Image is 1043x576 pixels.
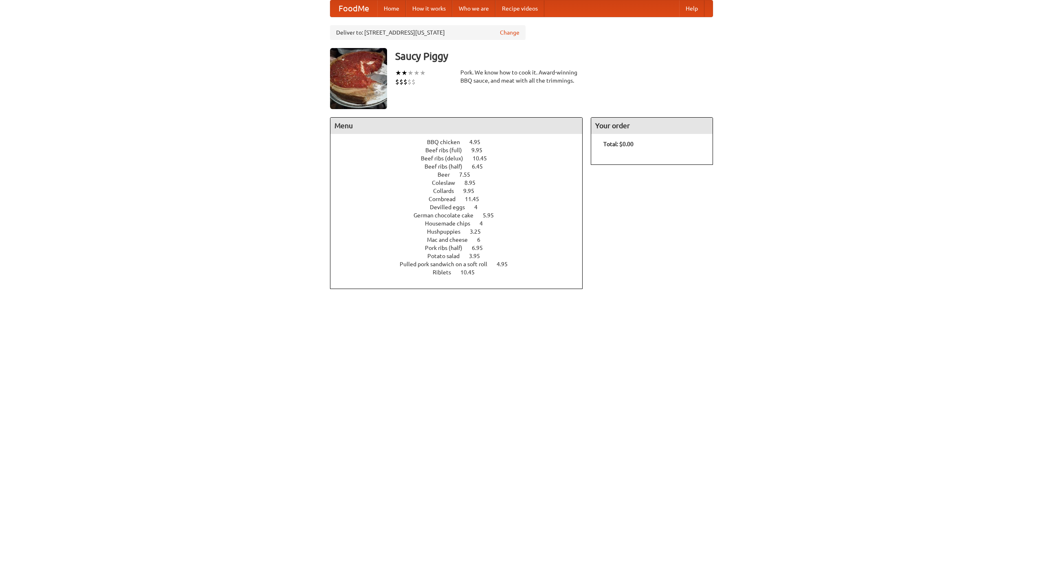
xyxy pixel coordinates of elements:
span: 4.95 [497,261,516,267]
li: $ [395,77,399,86]
a: Recipe videos [495,0,544,17]
span: 9.95 [471,147,491,153]
a: BBQ chicken 4.95 [427,139,495,145]
img: angular.jpg [330,48,387,109]
li: $ [411,77,416,86]
span: Beef ribs (delux) [421,155,471,162]
a: Devilled eggs 4 [430,204,493,210]
div: Deliver to: [STREET_ADDRESS][US_STATE] [330,25,526,40]
a: Help [679,0,704,17]
span: 9.95 [463,188,482,194]
span: 11.45 [465,196,487,202]
span: 6 [477,237,488,243]
a: Collards 9.95 [433,188,489,194]
li: $ [399,77,403,86]
span: 10.45 [473,155,495,162]
span: 4 [480,220,491,227]
span: Beer [438,171,458,178]
li: ★ [414,68,420,77]
a: Beef ribs (full) 9.95 [425,147,497,153]
span: Mac and cheese [427,237,476,243]
h4: Your order [591,118,713,134]
li: $ [403,77,407,86]
span: 8.95 [464,180,484,186]
span: 10.45 [460,269,483,276]
span: Beef ribs (full) [425,147,470,153]
a: Hushpuppies 3.25 [427,228,496,235]
li: ★ [401,68,407,77]
a: Cornbread 11.45 [429,196,494,202]
span: Housemade chips [425,220,478,227]
a: Beer 7.55 [438,171,485,178]
div: Pork. We know how to cook it. Award-winning BBQ sauce, and meat with all the trimmings. [460,68,583,85]
a: Beef ribs (delux) 10.45 [421,155,502,162]
span: Devilled eggs [430,204,473,210]
li: ★ [407,68,414,77]
a: Potato salad 3.95 [427,253,495,259]
span: 4 [474,204,486,210]
a: FoodMe [330,0,377,17]
span: 6.45 [472,163,491,170]
li: $ [407,77,411,86]
a: Change [500,28,519,37]
a: Pork ribs (half) 6.95 [425,245,498,251]
span: German chocolate cake [414,212,482,219]
li: ★ [395,68,401,77]
a: Coleslaw 8.95 [432,180,491,186]
h3: Saucy Piggy [395,48,713,64]
a: Home [377,0,406,17]
span: BBQ chicken [427,139,468,145]
h4: Menu [330,118,582,134]
span: Hushpuppies [427,228,469,235]
a: Housemade chips 4 [425,220,498,227]
a: How it works [406,0,452,17]
span: Cornbread [429,196,464,202]
span: 3.95 [469,253,488,259]
span: 6.95 [472,245,491,251]
span: Collards [433,188,462,194]
a: Pulled pork sandwich on a soft roll 4.95 [400,261,523,267]
span: Beef ribs (half) [425,163,471,170]
span: 5.95 [483,212,502,219]
span: 4.95 [469,139,488,145]
a: Who we are [452,0,495,17]
a: Beef ribs (half) 6.45 [425,163,498,170]
b: Total: $0.00 [603,141,634,147]
a: Riblets 10.45 [433,269,490,276]
span: 3.25 [470,228,489,235]
a: German chocolate cake 5.95 [414,212,509,219]
span: Pulled pork sandwich on a soft roll [400,261,495,267]
a: Mac and cheese 6 [427,237,495,243]
span: Pork ribs (half) [425,245,471,251]
span: 7.55 [459,171,478,178]
span: Potato salad [427,253,468,259]
span: Riblets [433,269,459,276]
li: ★ [420,68,426,77]
span: Coleslaw [432,180,463,186]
